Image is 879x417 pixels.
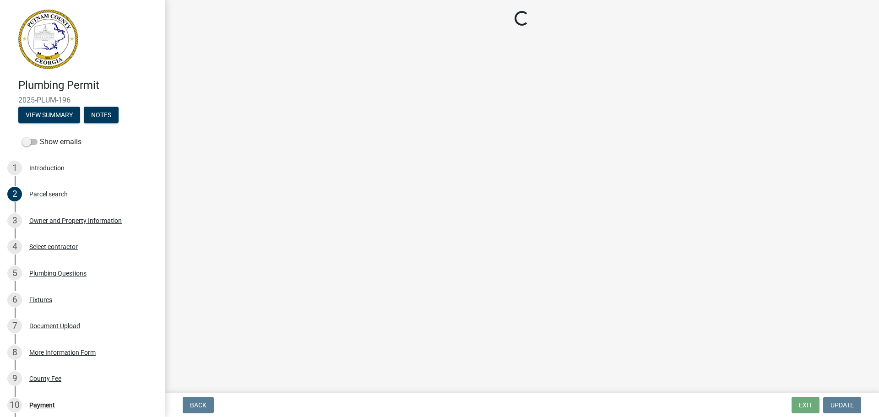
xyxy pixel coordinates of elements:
[7,239,22,254] div: 4
[18,10,78,69] img: Putnam County, Georgia
[830,401,854,409] span: Update
[29,270,87,276] div: Plumbing Questions
[183,397,214,413] button: Back
[7,161,22,175] div: 1
[7,213,22,228] div: 3
[792,397,819,413] button: Exit
[7,292,22,307] div: 6
[823,397,861,413] button: Update
[18,96,146,104] span: 2025-PLUM-196
[18,79,157,92] h4: Plumbing Permit
[29,297,52,303] div: Fixtures
[22,136,81,147] label: Show emails
[29,244,78,250] div: Select contractor
[7,187,22,201] div: 2
[7,345,22,360] div: 8
[7,266,22,281] div: 5
[7,398,22,412] div: 10
[29,402,55,408] div: Payment
[7,371,22,386] div: 9
[84,112,119,119] wm-modal-confirm: Notes
[84,107,119,123] button: Notes
[18,112,80,119] wm-modal-confirm: Summary
[18,107,80,123] button: View Summary
[29,375,61,382] div: County Fee
[29,349,96,356] div: More Information Form
[190,401,206,409] span: Back
[7,319,22,333] div: 7
[29,165,65,171] div: Introduction
[29,323,80,329] div: Document Upload
[29,217,122,224] div: Owner and Property Information
[29,191,68,197] div: Parcel search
